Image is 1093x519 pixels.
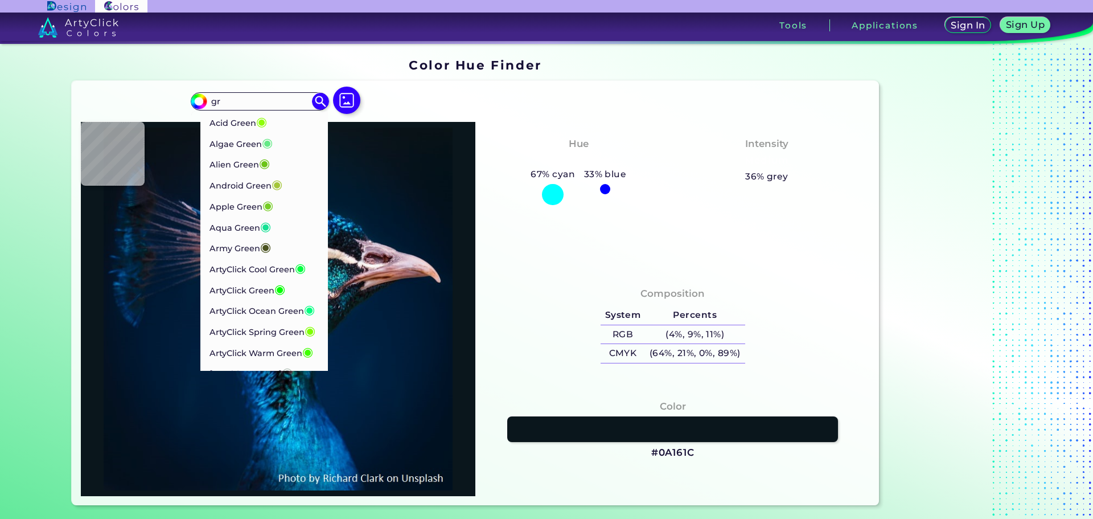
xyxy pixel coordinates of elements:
[950,21,986,30] h5: Sign In
[87,128,470,491] img: img_pavlin.jpg
[333,87,360,114] img: icon picture
[645,325,745,344] h5: (4%, 9%, 11%)
[944,17,992,34] a: Sign In
[256,114,267,129] span: ◉
[209,341,313,362] p: ArtyClick Warm Green
[260,239,271,254] span: ◉
[601,344,645,363] h5: CMYK
[272,177,282,191] span: ◉
[569,136,589,152] h4: Hue
[209,132,273,153] p: Algae Green
[38,17,118,38] img: logo_artyclick_colors_white.svg
[527,167,580,182] h5: 67% cyan
[745,136,788,152] h4: Intensity
[409,56,541,73] h1: Color Hue Finder
[779,21,807,30] h3: Tools
[304,302,315,317] span: ◉
[640,285,705,302] h4: Composition
[645,306,745,325] h5: Percents
[274,281,285,296] span: ◉
[305,323,315,338] span: ◉
[740,154,794,167] h3: Medium
[262,198,273,212] span: ◉
[209,111,267,132] p: Acid Green
[601,325,645,344] h5: RGB
[312,93,329,110] img: icon search
[209,216,271,237] p: Aqua Green
[295,260,306,275] span: ◉
[209,362,293,383] p: [PERSON_NAME]
[1005,20,1046,30] h5: Sign Up
[580,167,631,182] h5: 33% blue
[47,1,85,12] img: ArtyClick Design logo
[745,169,788,184] h5: 36% grey
[209,174,282,195] p: Android Green
[209,236,271,258] p: Army Green
[262,135,273,150] span: ◉
[1000,17,1051,34] a: Sign Up
[259,156,270,170] span: ◉
[302,344,313,359] span: ◉
[209,299,315,320] p: ArtyClick Ocean Green
[209,258,306,279] p: ArtyClick Cool Green
[209,279,285,300] p: ArtyClick Green
[645,344,745,363] h5: (64%, 21%, 0%, 89%)
[601,306,645,325] h5: System
[260,219,271,234] span: ◉
[660,398,686,415] h4: Color
[209,195,273,216] p: Apple Green
[884,54,1026,510] iframe: Advertisement
[541,154,615,167] h3: Bluish Cyan
[282,365,293,379] span: ◉
[207,93,313,109] input: type color..
[209,153,270,174] p: Alien Green
[651,446,695,460] h3: #0A161C
[852,21,918,30] h3: Applications
[209,320,315,341] p: ArtyClick Spring Green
